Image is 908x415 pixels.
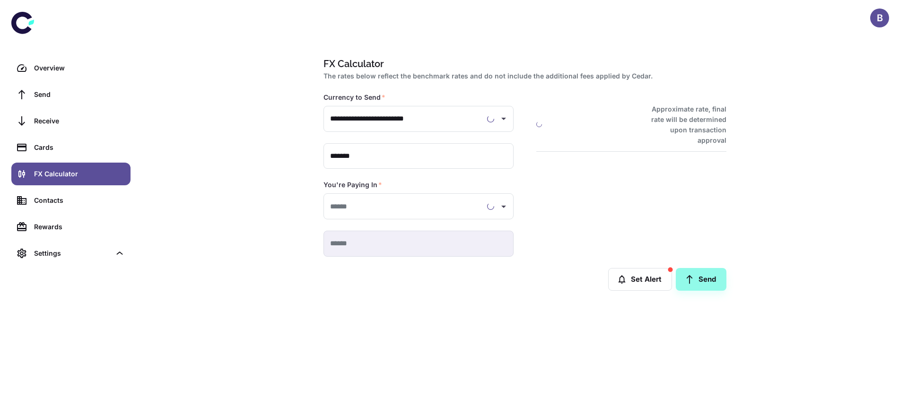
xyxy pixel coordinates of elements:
a: Send [11,83,131,106]
a: Cards [11,136,131,159]
div: Settings [34,248,111,259]
a: FX Calculator [11,163,131,185]
a: Overview [11,57,131,79]
a: Receive [11,110,131,132]
label: You're Paying In [323,180,382,190]
div: Overview [34,63,125,73]
div: Settings [11,242,131,265]
div: Receive [34,116,125,126]
div: Send [34,89,125,100]
button: Open [497,112,510,125]
button: B [870,9,889,27]
div: Rewards [34,222,125,232]
div: Contacts [34,195,125,206]
h6: Approximate rate, final rate will be determined upon transaction approval [641,104,726,146]
a: Rewards [11,216,131,238]
a: Contacts [11,189,131,212]
label: Currency to Send [323,93,385,102]
div: FX Calculator [34,169,125,179]
h1: FX Calculator [323,57,723,71]
button: Set Alert [608,268,672,291]
div: Cards [34,142,125,153]
a: Send [676,268,726,291]
button: Open [497,200,510,213]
